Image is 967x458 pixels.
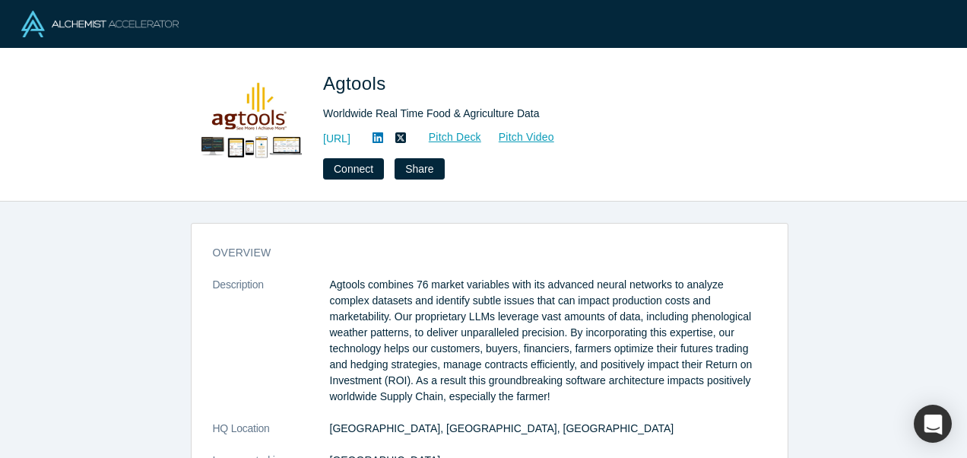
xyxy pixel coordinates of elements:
[21,11,179,37] img: Alchemist Logo
[213,277,330,421] dt: Description
[330,421,766,437] dd: [GEOGRAPHIC_DATA], [GEOGRAPHIC_DATA], [GEOGRAPHIC_DATA]
[395,158,444,180] button: Share
[323,131,350,147] a: [URL]
[213,421,330,453] dt: HQ Location
[195,70,302,177] img: Agtools's Logo
[330,277,766,405] p: Agtools combines 76 market variables with its advanced neural networks to analyze complex dataset...
[213,245,745,261] h3: overview
[323,73,392,94] span: Agtools
[323,158,384,180] button: Connect
[323,106,749,122] div: Worldwide Real Time Food & Agriculture Data
[412,129,482,146] a: Pitch Deck
[482,129,555,146] a: Pitch Video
